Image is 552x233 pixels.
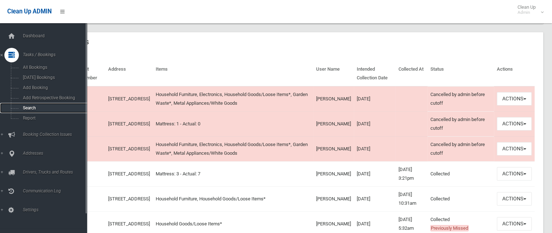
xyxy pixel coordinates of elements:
span: Previously Missed [430,225,469,231]
button: Actions [497,117,532,130]
th: Actions [494,61,535,86]
button: Actions [497,217,532,230]
td: [DATE] [354,161,396,186]
td: Household Furniture, Electronics, Household Goods/Loose Items*, Garden Waste*, Metal Appliances/W... [153,136,313,161]
span: Drivers, Trucks and Routes [21,170,93,175]
td: [PERSON_NAME] [313,111,354,136]
span: Clean Up ADMIN [7,8,52,15]
th: Address [105,61,153,86]
td: [DATE] [354,186,396,211]
span: Settings [21,207,93,212]
td: Cancelled by admin before cutoff [428,136,494,161]
td: [DATE] [354,136,396,161]
td: Mattress: 1 - Actual: 0 [153,111,313,136]
span: Clean Up [514,4,543,15]
span: Add Retrospective Booking [21,95,86,100]
td: Collected [428,161,494,186]
td: [DATE] 3:21pm [396,161,428,186]
span: Add Booking [21,85,86,90]
a: [STREET_ADDRESS] [108,121,150,126]
td: [DATE] [354,86,396,112]
td: Cancelled by admin before cutoff [428,111,494,136]
td: [DATE] 10:31am [396,186,428,211]
th: Status [428,61,494,86]
a: [STREET_ADDRESS] [108,221,150,226]
span: Report [21,116,86,121]
td: [PERSON_NAME] [313,186,354,211]
td: [DATE] [354,111,396,136]
th: Unit Number [78,61,105,86]
span: Booking Collection Issues [21,132,93,137]
a: [STREET_ADDRESS] [108,96,150,101]
span: Communication Log [21,188,93,194]
button: Actions [497,192,532,205]
td: Mattress: 3 - Actual: 7 [153,161,313,186]
span: All Bookings [21,65,86,70]
td: [PERSON_NAME] [313,161,354,186]
span: Search [21,105,86,111]
a: [STREET_ADDRESS] [108,146,150,151]
th: Items [153,61,313,86]
th: Intended Collection Date [354,61,396,86]
a: [STREET_ADDRESS] [108,171,150,176]
td: Household Furniture, Electronics, Household Goods/Loose Items*, Garden Waste*, Metal Appliances/W... [153,86,313,112]
td: Collected [428,186,494,211]
span: Addresses [21,151,93,156]
a: [STREET_ADDRESS] [108,196,150,201]
span: [DATE] Bookings [21,75,86,80]
th: User Name [313,61,354,86]
span: Tasks / Bookings [21,52,93,57]
button: Actions [497,167,532,180]
th: Collected At [396,61,428,86]
button: Actions [497,92,532,105]
span: Dashboard [21,33,93,38]
td: Household Furniture, Household Goods/Loose Items* [153,186,313,211]
button: Actions [497,142,532,155]
td: [PERSON_NAME] [313,136,354,161]
small: Admin [518,10,536,15]
td: [PERSON_NAME] [313,86,354,112]
td: Cancelled by admin before cutoff [428,86,494,112]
